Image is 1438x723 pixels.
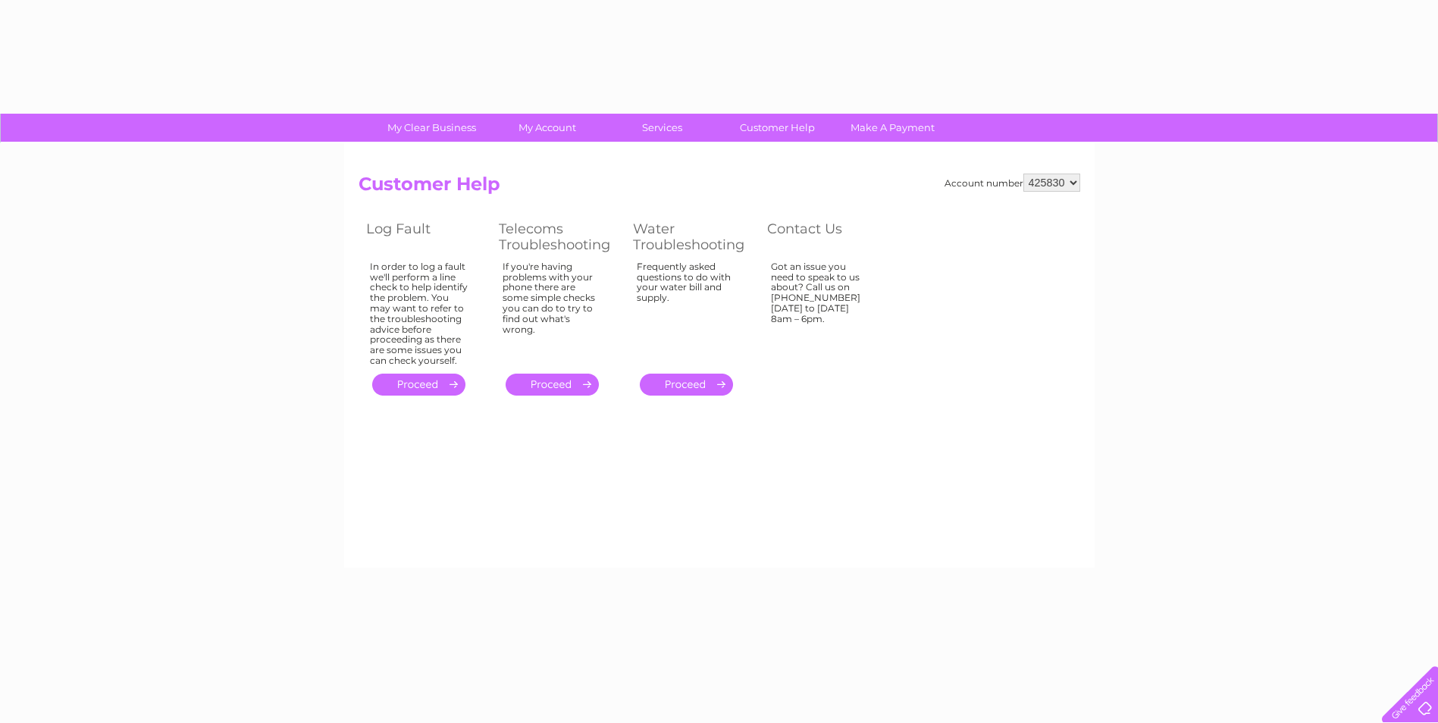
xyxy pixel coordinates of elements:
[945,174,1080,192] div: Account number
[637,261,737,360] div: Frequently asked questions to do with your water bill and supply.
[372,374,465,396] a: .
[760,217,892,257] th: Contact Us
[503,261,603,360] div: If you're having problems with your phone there are some simple checks you can do to try to find ...
[359,217,491,257] th: Log Fault
[369,114,494,142] a: My Clear Business
[491,217,625,257] th: Telecoms Troubleshooting
[625,217,760,257] th: Water Troubleshooting
[640,374,733,396] a: .
[506,374,599,396] a: .
[830,114,955,142] a: Make A Payment
[600,114,725,142] a: Services
[715,114,840,142] a: Customer Help
[484,114,609,142] a: My Account
[771,261,869,360] div: Got an issue you need to speak to us about? Call us on [PHONE_NUMBER] [DATE] to [DATE] 8am – 6pm.
[370,261,468,366] div: In order to log a fault we'll perform a line check to help identify the problem. You may want to ...
[359,174,1080,202] h2: Customer Help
